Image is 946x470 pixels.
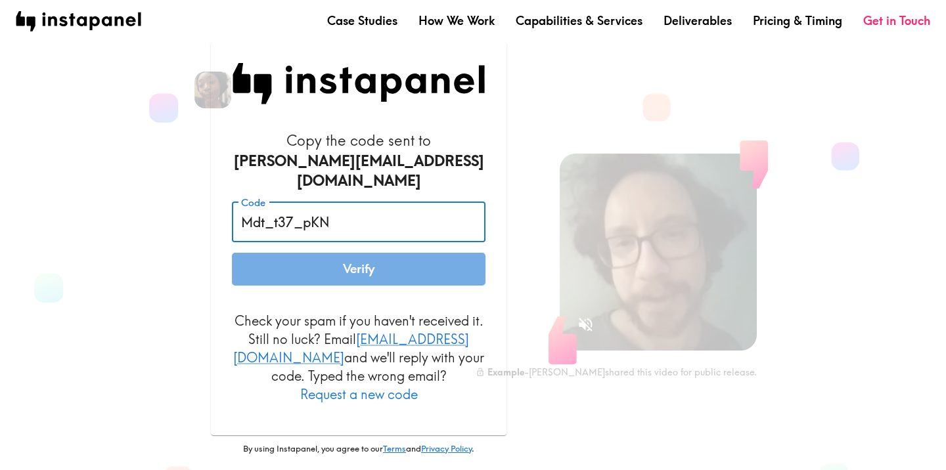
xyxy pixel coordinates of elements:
[16,11,141,32] img: instapanel
[232,151,485,192] div: [PERSON_NAME][EMAIL_ADDRESS][DOMAIN_NAME]
[232,312,485,404] p: Check your spam if you haven't received it. Still no luck? Email and we'll reply with your code. ...
[233,331,469,366] a: [EMAIL_ADDRESS][DOMAIN_NAME]
[232,253,485,286] button: Verify
[421,443,472,454] a: Privacy Policy
[194,72,231,108] img: Jasmine
[241,196,265,210] label: Code
[572,310,600,339] button: Sound is off
[327,12,397,29] a: Case Studies
[300,385,418,404] button: Request a new code
[232,202,485,242] input: xxx_xxx_xxx
[418,12,495,29] a: How We Work
[232,63,485,104] img: Instapanel
[664,12,732,29] a: Deliverables
[211,443,507,455] p: By using Instapanel, you agree to our and .
[516,12,642,29] a: Capabilities & Services
[383,443,406,454] a: Terms
[232,131,485,191] h6: Copy the code sent to
[476,366,757,378] div: - [PERSON_NAME] shared this video for public release.
[863,12,930,29] a: Get in Touch
[753,12,842,29] a: Pricing & Timing
[487,366,524,378] b: Example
